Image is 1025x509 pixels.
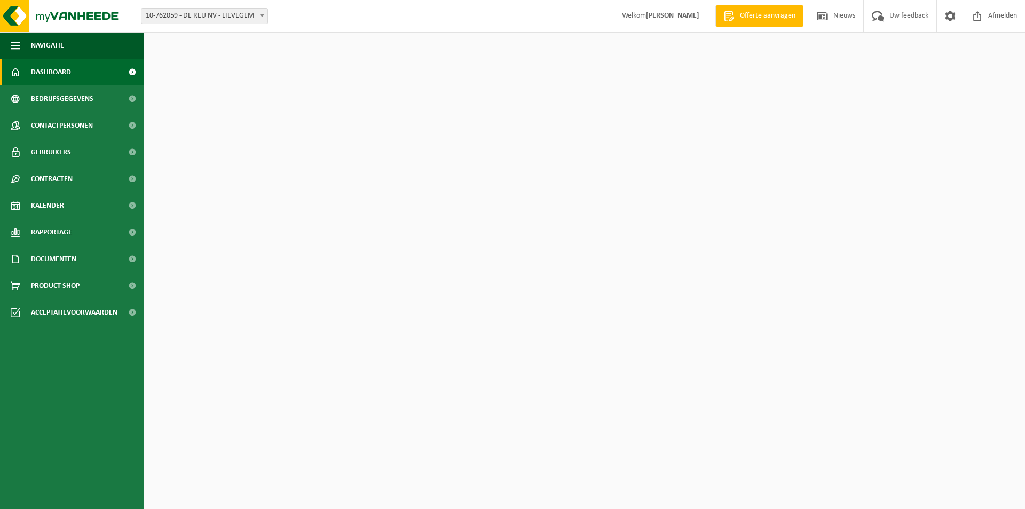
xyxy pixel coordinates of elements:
span: Bedrijfsgegevens [31,85,93,112]
span: Contracten [31,166,73,192]
span: 10-762059 - DE REU NV - LIEVEGEM [141,8,268,24]
span: Gebruikers [31,139,71,166]
span: Rapportage [31,219,72,246]
strong: [PERSON_NAME] [646,12,699,20]
span: Acceptatievoorwaarden [31,299,117,326]
span: Dashboard [31,59,71,85]
span: Product Shop [31,272,80,299]
span: Documenten [31,246,76,272]
span: Kalender [31,192,64,219]
span: Navigatie [31,32,64,59]
span: Offerte aanvragen [737,11,798,21]
a: Offerte aanvragen [715,5,803,27]
span: 10-762059 - DE REU NV - LIEVEGEM [141,9,267,24]
span: Contactpersonen [31,112,93,139]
